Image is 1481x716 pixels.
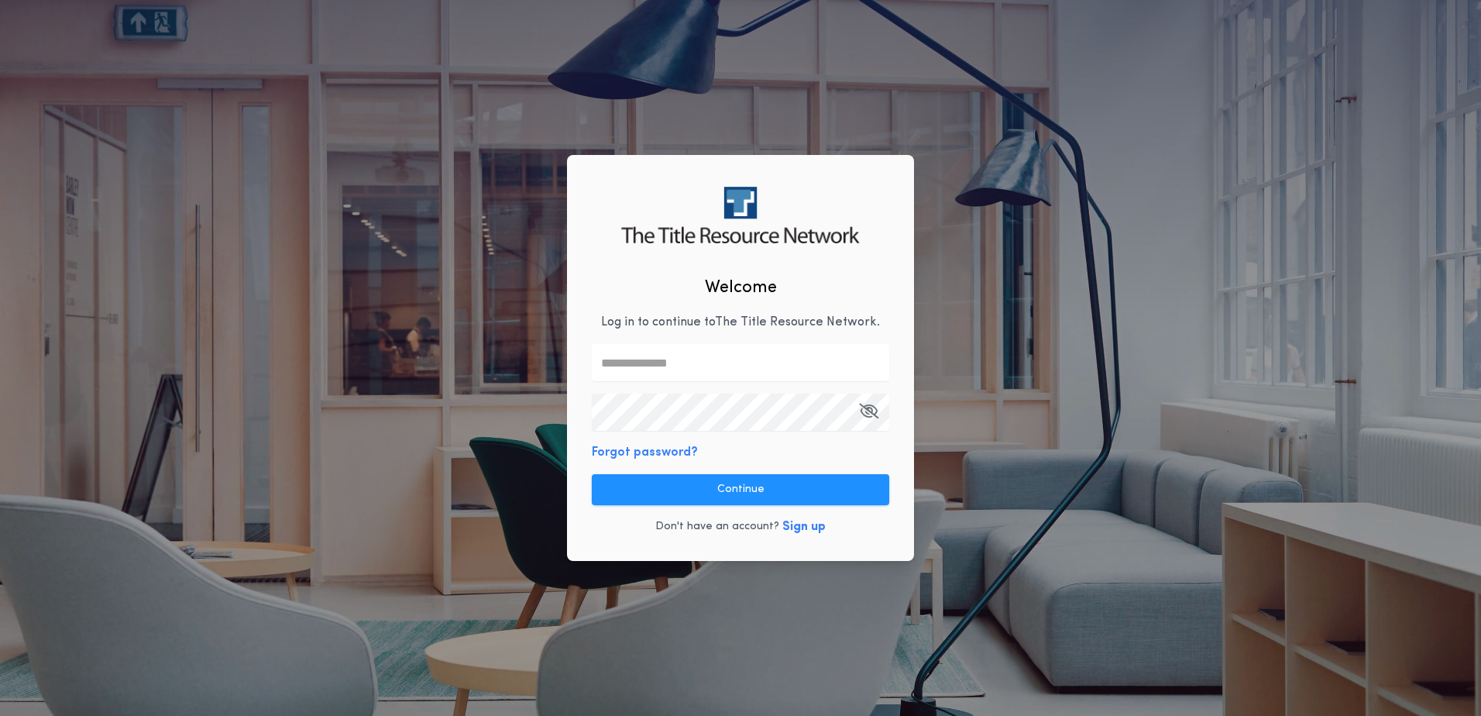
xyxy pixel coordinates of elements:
[592,474,889,505] button: Continue
[592,443,698,462] button: Forgot password?
[601,313,880,332] p: Log in to continue to The Title Resource Network .
[655,519,779,535] p: Don't have an account?
[621,187,859,243] img: logo
[705,275,777,301] h2: Welcome
[782,518,826,536] button: Sign up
